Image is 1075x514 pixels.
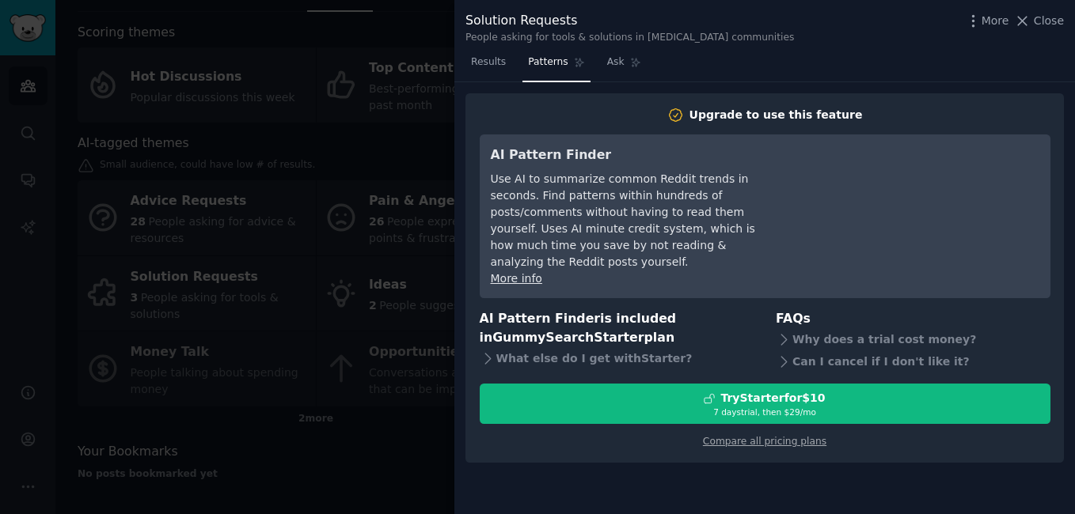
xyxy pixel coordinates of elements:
[720,390,825,406] div: Try Starter for $10
[465,50,511,82] a: Results
[480,309,754,348] h3: AI Pattern Finder is included in plan
[965,13,1009,29] button: More
[703,436,826,447] a: Compare all pricing plans
[1014,13,1064,29] button: Close
[465,31,794,45] div: People asking for tools & solutions in [MEDICAL_DATA] communities
[776,309,1050,329] h3: FAQs
[491,272,542,285] a: More info
[528,55,568,70] span: Patterns
[607,55,625,70] span: Ask
[480,348,754,370] div: What else do I get with Starter ?
[481,406,1050,418] div: 7 days trial, then $ 29 /mo
[522,50,590,82] a: Patterns
[602,50,647,82] a: Ask
[465,11,794,31] div: Solution Requests
[802,146,1039,264] iframe: YouTube video player
[492,330,644,345] span: GummySearch Starter
[982,13,1009,29] span: More
[776,350,1050,372] div: Can I cancel if I don't like it?
[689,107,863,123] div: Upgrade to use this feature
[491,146,780,165] h3: AI Pattern Finder
[776,328,1050,350] div: Why does a trial cost money?
[491,171,780,270] div: Use AI to summarize common Reddit trends in seconds. Find patterns within hundreds of posts/comme...
[480,384,1050,424] button: TryStarterfor$107 daystrial, then $29/mo
[1034,13,1064,29] span: Close
[471,55,506,70] span: Results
